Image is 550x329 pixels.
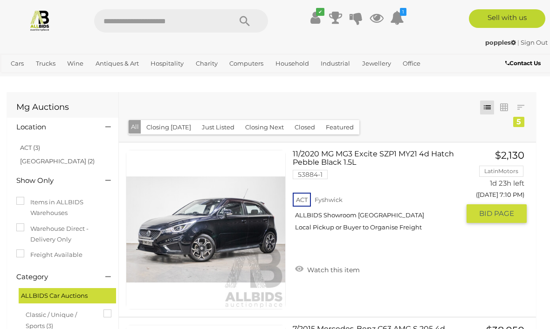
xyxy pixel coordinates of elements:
[20,157,95,165] a: [GEOGRAPHIC_DATA] (2)
[221,9,268,33] button: Search
[129,120,141,134] button: All
[16,223,109,245] label: Warehouse Direct - Delivery Only
[126,150,285,309] img: 53884-1a_ex.jpg
[517,39,519,46] span: |
[192,56,221,71] a: Charity
[316,8,324,16] i: ✔
[141,120,197,134] button: Closing [DATE]
[293,262,362,276] a: Watch this item
[305,266,360,274] span: Watch this item
[16,197,109,219] label: Items in ALLBIDS Warehouses
[308,9,322,26] a: ✔
[399,56,424,71] a: Office
[289,120,321,134] button: Closed
[479,209,514,218] span: BID PAGE
[92,56,143,71] a: Antiques & Art
[147,56,187,71] a: Hospitality
[505,58,543,68] a: Contact Us
[474,150,527,224] a: $2,130 LatinMotors 1d 23h left ([DATE] 7:10 PM) BID PAGE
[19,288,116,303] div: ALLBIDS Car Auctions
[16,123,91,131] h4: Location
[485,39,517,46] a: popples
[317,56,354,71] a: Industrial
[358,56,395,71] a: Jewellery
[495,149,524,161] span: $2,130
[7,71,34,87] a: Sports
[16,103,109,112] h1: Mg Auctions
[513,117,524,127] div: 5
[320,120,359,134] button: Featured
[467,204,527,223] button: BID PAGE
[469,9,545,28] a: Sell with us
[521,39,548,46] a: Sign Out
[505,60,541,67] b: Contact Us
[485,39,516,46] strong: popples
[63,56,87,71] a: Wine
[16,249,82,260] label: Freight Available
[400,8,406,16] i: 1
[390,9,404,26] a: 1
[16,177,91,185] h4: Show Only
[226,56,267,71] a: Computers
[16,273,91,281] h4: Category
[32,56,59,71] a: Trucks
[38,71,112,87] a: [GEOGRAPHIC_DATA]
[300,150,460,238] a: 11/2020 MG MG3 Excite SZP1 MY21 4d Hatch Pebble Black 1.5L 53884-1 ACT Fyshwick ALLBIDS Showroom ...
[196,120,240,134] button: Just Listed
[272,56,313,71] a: Household
[240,120,289,134] button: Closing Next
[7,56,27,71] a: Cars
[29,9,51,31] img: Allbids.com.au
[20,144,40,151] a: ACT (3)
